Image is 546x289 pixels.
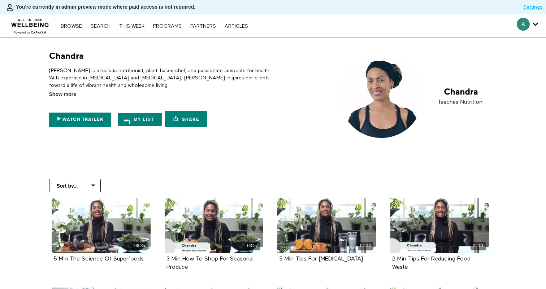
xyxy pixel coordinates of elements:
[279,256,363,262] strong: 5 Min Tips For Staying Hydrated
[49,67,270,89] p: [PERSON_NAME] is a holistic nutritionist, plant-based chef, and passionate advocate for health. W...
[392,256,471,270] strong: 2 Min Tips For Reducing Food Waste
[132,242,148,250] div: 06:35
[279,256,363,262] a: 5 Min Tips For [MEDICAL_DATA]
[245,242,260,250] div: 03:57
[49,91,76,98] span: Show more
[165,198,264,253] a: 3 Min How To Shop For Seasonal Produce 03:57
[390,198,489,253] a: 2 Min Tips For Reducing Food Waste 02:01
[5,3,14,12] img: person-bdfc0eaa9744423c596e6e1c01710c89950b1dff7c83b5d61d716cfd8139584f.svg
[511,14,543,38] div: Secondary
[165,111,207,127] a: Share
[118,113,162,126] button: My list
[471,242,486,250] div: 02:01
[149,24,185,29] a: PROGRAMS
[57,22,251,30] nav: Primary
[57,24,86,29] a: Browse
[166,256,253,270] strong: 3 Min How To Shop For Seasonal Produce
[53,256,144,262] a: 5 Min The Science Of Superfoods
[87,24,114,29] a: Search
[49,51,84,62] h1: Chandra
[49,113,111,127] a: Watch Trailer
[523,4,542,11] a: Settings
[221,24,252,29] a: ARTICLES
[8,13,52,35] img: CARAVAN
[277,198,376,253] a: 5 Min Tips For Staying Hydrated 04:43
[334,51,497,143] img: Chandra
[116,24,148,29] a: THIS WEEK
[392,256,471,270] a: 2 Min Tips For Reducing Food Waste
[166,256,253,270] a: 3 Min How To Shop For Seasonal Produce
[358,242,373,250] div: 04:43
[52,198,151,253] a: 5 Min The Science Of Superfoods 06:35
[187,24,220,29] a: PARTNERS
